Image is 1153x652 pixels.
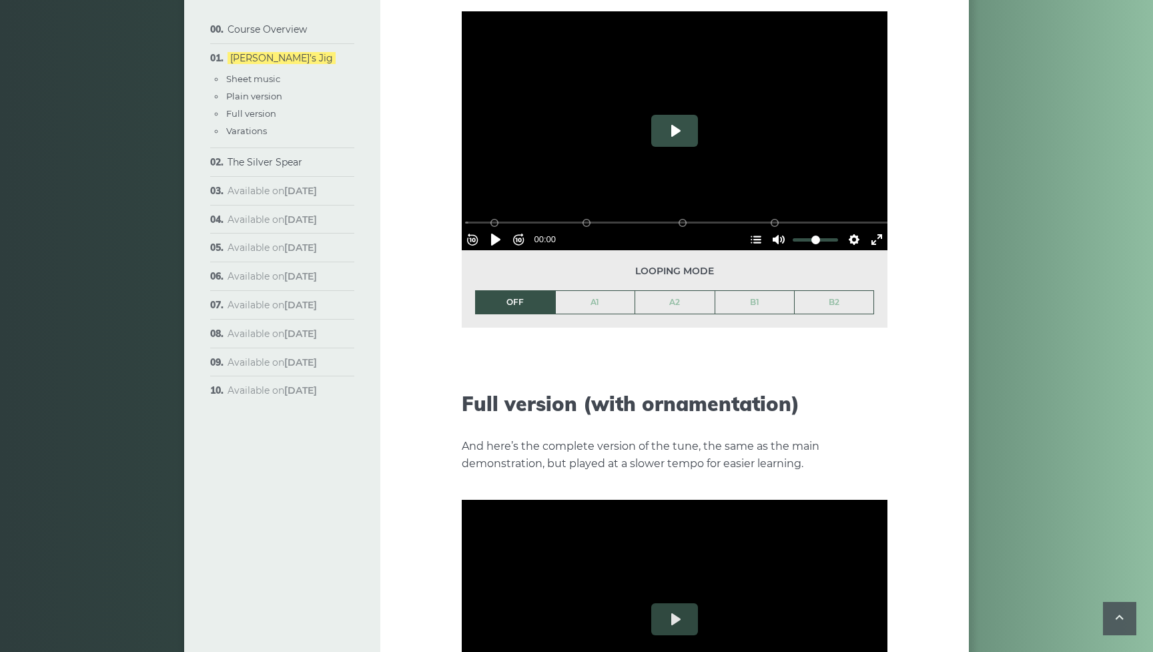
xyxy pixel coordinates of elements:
[228,23,307,35] a: Course Overview
[284,214,317,226] strong: [DATE]
[462,392,887,416] h2: Full version (with ornamentation)
[228,270,317,282] span: Available on
[228,214,317,226] span: Available on
[284,299,317,311] strong: [DATE]
[556,291,635,314] a: A1
[228,242,317,254] span: Available on
[284,328,317,340] strong: [DATE]
[228,356,317,368] span: Available on
[284,185,317,197] strong: [DATE]
[475,264,874,279] span: Looping mode
[228,328,317,340] span: Available on
[228,52,336,64] a: [PERSON_NAME]’s Jig
[635,291,715,314] a: A2
[284,356,317,368] strong: [DATE]
[462,438,887,472] p: And here’s the complete version of the tune, the same as the main demonstration, but played at a ...
[226,108,276,119] a: Full version
[226,125,267,136] a: Varations
[284,242,317,254] strong: [DATE]
[228,384,317,396] span: Available on
[228,299,317,311] span: Available on
[228,156,302,168] a: The Silver Spear
[795,291,873,314] a: B2
[226,73,280,84] a: Sheet music
[715,291,795,314] a: B1
[284,384,317,396] strong: [DATE]
[228,185,317,197] span: Available on
[284,270,317,282] strong: [DATE]
[226,91,282,101] a: Plain version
